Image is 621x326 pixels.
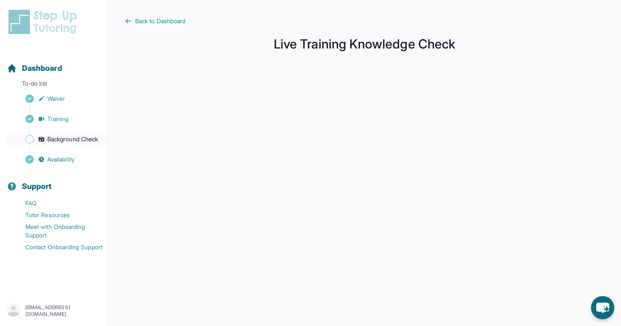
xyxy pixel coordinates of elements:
[135,17,185,25] span: Back to Dashboard
[7,221,108,241] a: Meet with Onboarding Support
[7,62,62,74] a: Dashboard
[125,39,604,49] h1: Live Training Knowledge Check
[3,167,104,196] button: Support
[7,197,108,209] a: FAQ
[591,296,614,319] button: chat-button
[25,304,101,318] p: [EMAIL_ADDRESS][DOMAIN_NAME]
[7,241,108,253] a: Contact Onboarding Support
[47,115,69,123] span: Training
[3,49,104,78] button: Dashboard
[7,93,108,105] a: Waiver
[7,8,82,35] img: logo
[47,94,65,103] span: Waiver
[47,155,74,164] span: Availability
[22,62,62,74] span: Dashboard
[7,209,108,221] a: Tutor Resources
[7,154,108,165] a: Availability
[7,133,108,145] a: Background Check
[7,113,108,125] a: Training
[47,135,98,143] span: Background Check
[3,79,104,91] p: To-do list
[22,181,52,192] span: Support
[7,303,101,318] button: [EMAIL_ADDRESS][DOMAIN_NAME]
[125,17,604,25] a: Back to Dashboard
